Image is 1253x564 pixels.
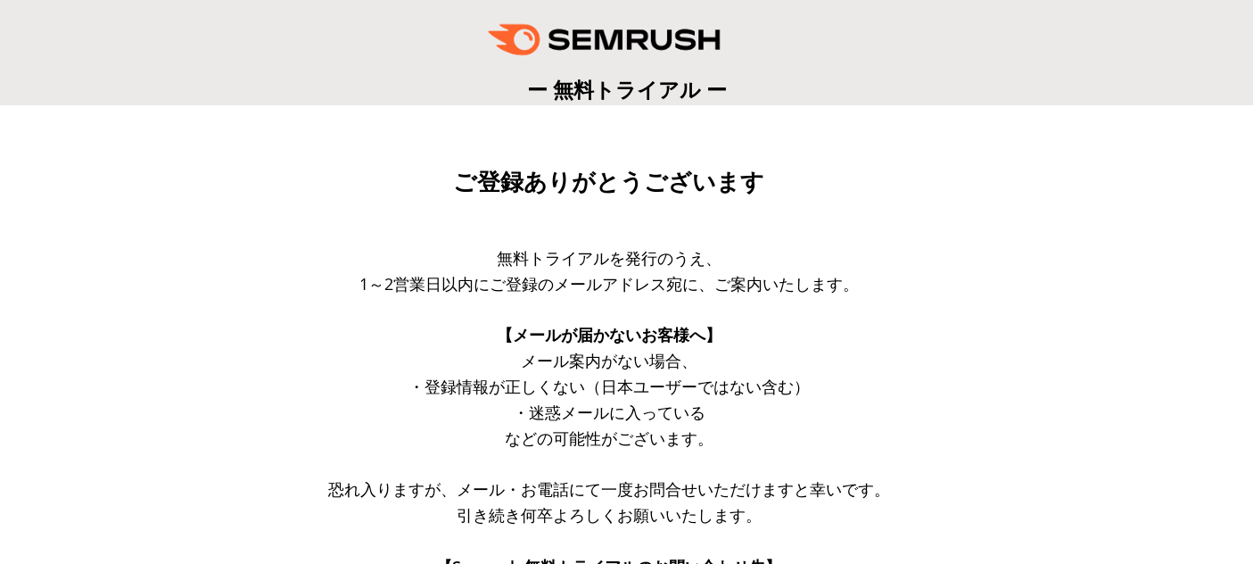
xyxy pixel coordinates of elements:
[408,376,810,397] span: ・登録情報が正しくない（日本ユーザーではない含む）
[328,478,890,500] span: 恐れ入りますが、メール・お電話にて一度お問合せいただけますと幸いです。
[457,504,762,526] span: 引き続き何卒よろしくお願いいたします。
[527,75,727,104] span: ー 無料トライアル ー
[497,247,721,269] span: 無料トライアルを発行のうえ、
[359,273,859,294] span: 1～2営業日以内にご登録のメールアドレス宛に、ご案内いたします。
[497,324,721,345] span: 【メールが届かないお客様へ】
[505,427,713,449] span: などの可能性がございます。
[513,402,705,423] span: ・迷惑メールに入っている
[453,169,764,195] span: ご登録ありがとうございます
[521,350,697,371] span: メール案内がない場合、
